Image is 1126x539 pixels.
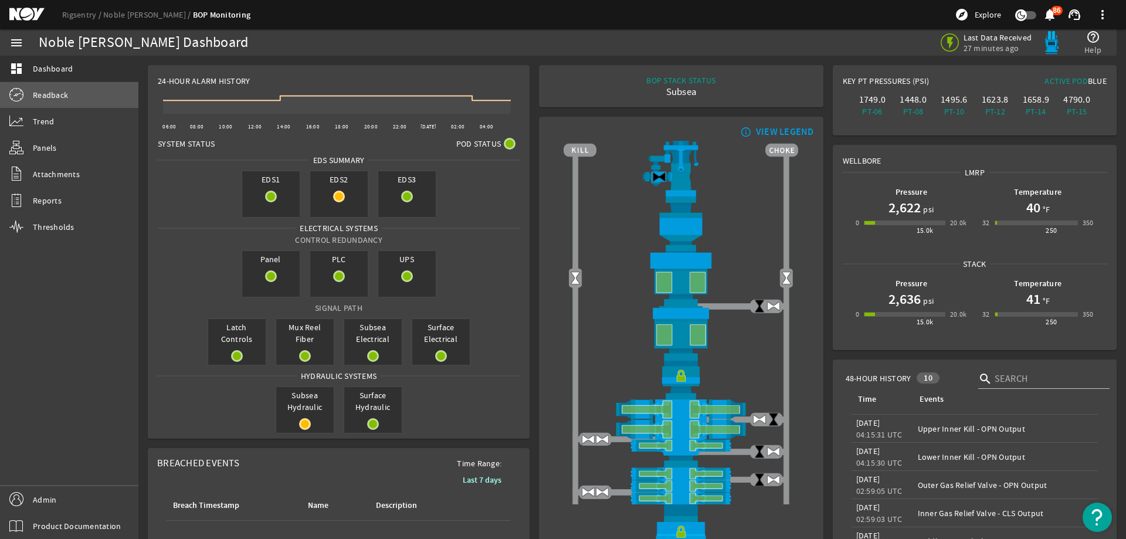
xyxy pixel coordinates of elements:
div: 20.0k [950,309,967,320]
button: Explore [950,5,1006,24]
b: Pressure [896,187,927,198]
div: Events [920,393,944,406]
span: Breached Events [157,457,239,469]
b: Temperature [1014,278,1061,289]
text: 20:00 [364,123,378,130]
span: Pod Status [456,138,501,150]
img: ValveOpen.png [752,412,767,426]
legacy-datetime-component: [DATE] [856,418,880,428]
span: psi [921,295,934,307]
b: Pressure [896,278,927,289]
img: Valve2Open.png [779,272,793,286]
div: VIEW LEGEND [756,126,814,138]
span: Dashboard [33,63,73,74]
mat-icon: info_outline [738,127,752,137]
span: Surface Hydraulic [344,387,402,415]
span: 27 minutes ago [964,43,1032,53]
div: Breach Timestamp [173,499,239,512]
input: Search [995,372,1100,386]
mat-icon: support_agent [1067,8,1081,22]
div: 250 [1046,225,1057,236]
span: Explore [975,9,1001,21]
div: Subsea [646,86,715,98]
img: ValveClose.png [752,473,767,487]
span: EDS3 [378,171,436,188]
span: Hydraulic Systems [297,370,381,382]
img: PipeRamOpen.png [564,480,798,492]
legacy-datetime-component: 04:15:30 UTC [856,457,903,468]
b: Last 7 days [463,474,501,486]
legacy-datetime-component: [DATE] [856,446,880,456]
img: ValveClose.png [767,412,781,426]
div: 1658.9 [1018,94,1054,106]
div: 1623.8 [977,94,1013,106]
span: EDS SUMMARY [309,154,369,166]
img: LowerAnnularOpen.png [564,306,798,360]
span: Subsea Electrical [344,319,402,347]
img: ValveClose.png [752,445,767,459]
text: 14:00 [277,123,290,130]
div: PT-12 [977,106,1013,117]
div: Description [376,499,417,512]
div: Time [856,393,904,406]
text: 12:00 [248,123,262,130]
div: 250 [1046,316,1057,328]
span: Mux Reel Fiber [276,319,334,347]
span: Trend [33,116,54,127]
legacy-datetime-component: [DATE] [856,474,880,484]
img: Valve2Open.png [568,272,582,286]
span: Surface Electrical [412,319,470,347]
div: BOP STACK STATUS [646,74,715,86]
img: PipeRamOpen.png [564,492,798,504]
text: 18:00 [335,123,348,130]
button: more_vert [1088,1,1117,29]
legacy-datetime-component: 02:59:05 UTC [856,486,903,496]
div: Breach Timestamp [171,499,292,512]
img: UpperAnnularOpen.png [564,251,798,306]
div: Wellbore [833,145,1116,167]
div: PT-06 [854,106,891,117]
img: ValveOpen.png [767,473,781,487]
div: 20.0k [950,217,967,229]
text: 04:00 [480,123,493,130]
img: ValveOpen.png [581,432,595,446]
text: 02:00 [451,123,464,130]
span: Reports [33,195,62,206]
div: PT-14 [1018,106,1054,117]
div: 0 [856,217,859,229]
img: RiserAdapter.png [564,141,798,196]
h1: 2,636 [888,290,921,309]
div: 15.0k [917,225,934,236]
img: ValveOpen.png [581,485,595,499]
span: °F [1040,295,1050,307]
text: 16:00 [306,123,320,130]
legacy-datetime-component: [DATE] [856,502,880,513]
span: Product Documentation [33,520,121,532]
text: 10:00 [219,123,232,130]
span: Admin [33,494,56,506]
span: Blue [1088,76,1107,86]
span: psi [921,204,934,215]
mat-icon: help_outline [1086,30,1100,44]
text: [DATE] [420,123,437,130]
span: Time Range: [447,457,511,469]
div: Lower Inner Kill - OPN Output [918,451,1093,463]
h1: 2,622 [888,198,921,217]
div: PT-08 [895,106,931,117]
span: LMRP [961,167,989,178]
button: 86 [1043,9,1056,21]
img: ShearRamOpen.png [564,399,798,419]
div: 350 [1083,217,1094,229]
img: ValveOpen.png [595,485,609,499]
span: Active Pod [1044,76,1088,86]
div: 1749.0 [854,94,891,106]
img: Bluepod.svg [1040,31,1063,55]
img: ValveOpen.png [767,299,781,313]
div: PT-15 [1059,106,1095,117]
div: 350 [1083,309,1094,320]
div: Upper Inner Kill - OPN Output [918,423,1093,435]
span: Panel [242,251,300,267]
span: Electrical Systems [296,222,382,234]
a: Noble [PERSON_NAME] [103,9,193,20]
span: EDS1 [242,171,300,188]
